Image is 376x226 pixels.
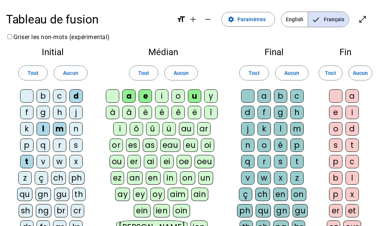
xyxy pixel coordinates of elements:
div: un [198,171,213,185]
div: t [290,155,304,168]
div: oe [177,155,192,168]
div: ê [171,106,185,119]
div: g [274,106,287,119]
div: a [345,89,359,103]
div: o [257,139,271,152]
button: Tout [239,66,269,80]
div: br [54,204,68,217]
div: b [274,89,287,103]
mat-icon: settings [228,16,234,23]
div: c [290,89,304,103]
div: ch [51,171,66,185]
div: z [18,171,32,185]
button: Aucun [54,66,87,80]
span: Tout [249,69,259,77]
div: h [53,106,66,119]
div: f [20,106,34,119]
div: d [241,106,255,119]
div: v [37,155,50,168]
button: Aucun [275,66,309,80]
div: en [273,188,288,201]
div: oi [201,139,214,152]
div: o [329,122,342,136]
div: p [20,139,34,152]
button: Tout [129,66,158,80]
mat-icon: add [189,15,198,24]
div: r [257,155,271,168]
span: English [281,12,308,27]
div: s [274,155,287,168]
div: as [143,139,157,152]
button: Entrer en plein écran [355,12,370,27]
div: qu [17,188,32,201]
div: en [146,171,161,185]
div: b [37,89,50,103]
div: a [257,89,271,103]
div: é [274,139,287,152]
button: Aucun [164,66,198,80]
button: Augmenter la taille de la police [186,12,200,27]
h2: Fin [327,48,364,57]
h2: Final [233,48,315,57]
div: in [164,171,177,185]
div: t [20,155,34,168]
div: ey [133,188,147,201]
button: Aucun [348,66,372,80]
mat-icon: open_in_full [358,15,367,24]
div: p [329,155,342,168]
div: ng [36,204,51,217]
div: ç [35,171,48,185]
div: ay [115,188,130,201]
div: d [345,122,359,136]
div: x [69,155,83,168]
div: n [69,122,83,136]
div: i [345,106,359,119]
div: gu [54,188,69,201]
div: c [53,89,66,103]
div: è [139,106,152,119]
div: x [274,171,287,185]
h2: Initial [12,48,94,57]
div: û [146,122,159,136]
span: Paramètres [237,15,266,24]
div: et [345,204,359,217]
div: ch [255,188,270,201]
div: aim [168,188,188,201]
h1: Tableau de fusion [6,7,171,31]
div: î [204,106,218,119]
div: p [290,139,304,152]
button: Tout [319,66,342,80]
span: Aucun [174,69,189,77]
div: p [329,188,342,201]
div: ou [110,155,124,168]
div: ain [191,188,209,201]
div: i [155,89,168,103]
button: Tout [18,66,48,80]
div: l [37,122,50,136]
div: ç [239,188,252,201]
div: k [20,122,34,136]
div: h [290,106,304,119]
div: qu [256,204,271,217]
div: u [188,89,201,103]
div: sh [19,204,33,217]
div: es [126,139,140,152]
input: Griser les non-mots (expérimental) [7,34,12,39]
span: Aucun [63,69,78,77]
div: ien [154,204,170,217]
div: er [329,204,342,217]
div: e [329,106,342,119]
mat-icon: format_size [177,15,186,24]
mat-icon: remove [203,15,212,24]
div: w [257,171,271,185]
div: z [290,171,304,185]
div: v [241,171,255,185]
div: é [155,106,168,119]
div: gu [293,204,308,217]
div: gn [35,188,51,201]
span: Aucun [353,69,368,77]
div: w [53,155,66,168]
div: g [37,106,50,119]
div: or [110,139,123,152]
div: er [127,155,141,168]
